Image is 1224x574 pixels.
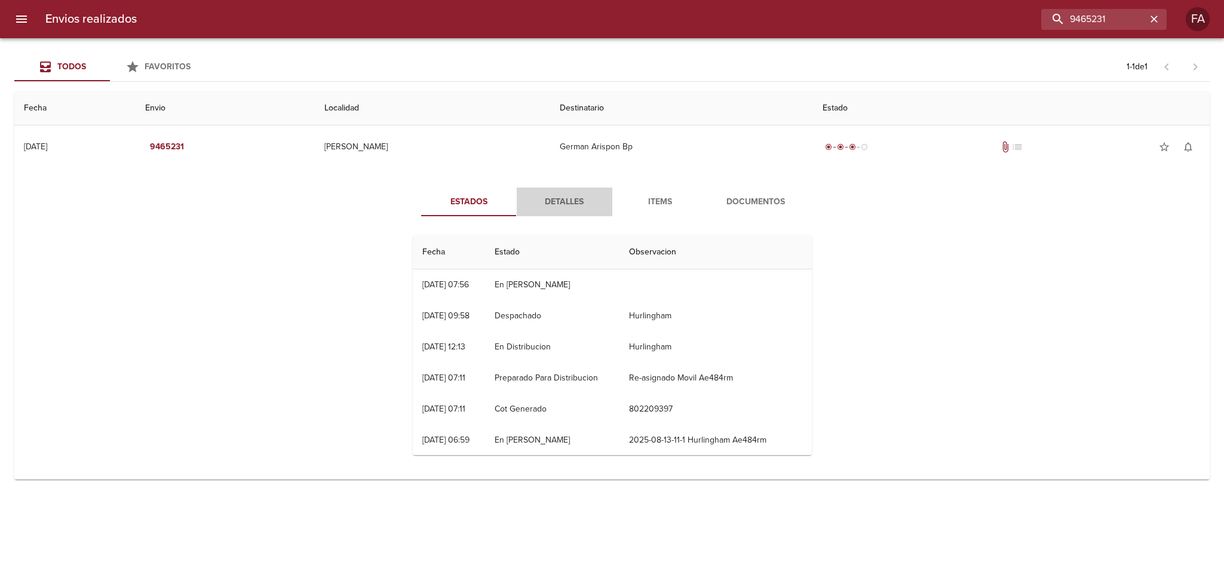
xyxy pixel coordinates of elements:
span: notifications_none [1182,141,1194,153]
th: Estado [485,235,619,269]
th: Fecha [14,91,136,125]
div: [DATE] 09:58 [422,311,470,321]
button: 9465231 [145,136,189,158]
div: [DATE] [24,142,47,152]
th: Destinatario [550,91,813,125]
span: Documentos [715,195,796,210]
div: Tabs detalle de guia [421,188,803,216]
td: Re-asignado Movil Ae484rm [619,363,812,394]
div: [DATE] 07:56 [422,280,469,290]
td: German Arispon Bp [550,125,813,168]
span: radio_button_checked [849,143,856,151]
td: En [PERSON_NAME] [485,269,619,300]
span: Detalles [524,195,605,210]
td: [PERSON_NAME] [315,125,550,168]
td: 2025-08-13-11-1 Hurlingham Ae484rm [619,425,812,456]
p: 1 - 1 de 1 [1127,61,1148,73]
td: Preparado Para Distribucion [485,363,619,394]
th: Observacion [619,235,812,269]
div: En viaje [823,141,870,153]
button: Agregar a favoritos [1152,135,1176,159]
table: Tabla de envíos del cliente [14,91,1210,480]
td: 802209397 [619,394,812,425]
span: star_border [1158,141,1170,153]
td: En Distribucion [485,331,619,363]
div: Tabs Envios [14,53,205,81]
div: [DATE] 06:59 [422,435,470,445]
td: Hurlingham [619,331,812,363]
span: radio_button_checked [837,143,844,151]
td: Despachado [485,300,619,331]
em: 9465231 [150,140,184,155]
td: Hurlingham [619,300,812,331]
td: Cot Generado [485,394,619,425]
div: FA [1186,7,1210,31]
div: [DATE] 12:13 [422,342,465,352]
div: [DATE] 07:11 [422,373,465,383]
span: radio_button_checked [825,143,832,151]
th: Localidad [315,91,550,125]
span: Estados [428,195,510,210]
button: Activar notificaciones [1176,135,1200,159]
td: En [PERSON_NAME] [485,425,619,456]
input: buscar [1041,9,1146,30]
div: [DATE] 07:11 [422,404,465,414]
span: radio_button_unchecked [861,143,868,151]
th: Fecha [413,235,486,269]
th: Envio [136,91,315,125]
span: Items [619,195,701,210]
th: Estado [813,91,1210,125]
span: Todos [57,62,86,72]
button: menu [7,5,36,33]
span: No tiene pedido asociado [1011,141,1023,153]
h6: Envios realizados [45,10,137,29]
span: Favoritos [145,62,191,72]
span: Pagina siguiente [1181,53,1210,81]
span: Tiene documentos adjuntos [999,141,1011,153]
